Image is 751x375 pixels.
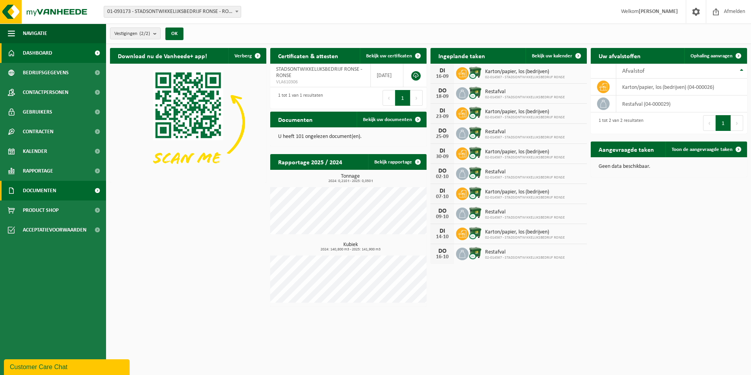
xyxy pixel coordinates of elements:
[716,115,731,131] button: 1
[434,208,450,214] div: DO
[485,175,565,180] span: 02-014567 - STADSONTWIKKELIJKSBEDRIJF RONSE
[591,142,662,157] h2: Aangevraagde taken
[434,248,450,254] div: DO
[469,186,482,200] img: WB-1100-CU
[23,43,52,63] span: Dashboard
[485,95,565,100] span: 02-014567 - STADSONTWIKKELIJKSBEDRIJF RONSE
[485,149,565,155] span: Karton/papier, los (bedrijven)
[616,96,747,112] td: restafval (04-000029)
[104,6,241,18] span: 01-093173 - STADSONTWIKKELIJKSBEDRIJF RONSE - RONSE
[485,209,565,215] span: Restafval
[434,194,450,200] div: 07-10
[485,115,565,120] span: 02-014567 - STADSONTWIKKELIJKSBEDRIJF RONSE
[23,220,86,240] span: Acceptatievoorwaarden
[23,122,53,142] span: Contracten
[672,147,733,152] span: Toon de aangevraagde taken
[485,249,565,256] span: Restafval
[228,48,266,64] button: Verberg
[599,164,739,169] p: Geen data beschikbaar.
[665,142,746,157] a: Toon de aangevraagde taken
[23,83,68,102] span: Contactpersonen
[276,79,365,85] span: VLA610306
[104,6,241,17] span: 01-093173 - STADSONTWIKKELIJKSBEDRIJF RONSE - RONSE
[532,53,572,59] span: Bekijk uw kalender
[165,28,183,40] button: OK
[485,215,565,220] span: 02-014567 - STADSONTWIKKELIJKSBEDRIJF RONSE
[485,129,565,135] span: Restafval
[485,75,565,80] span: 02-014567 - STADSONTWIKKELIJKSBEDRIJF RONSE
[110,48,215,63] h2: Download nu de Vanheede+ app!
[234,53,252,59] span: Verberg
[410,90,423,106] button: Next
[278,134,419,140] p: U heeft 101 ongelezen document(en).
[276,66,362,79] span: STADSONTWIKKELIJKSBEDRIJF RONSE - RONSE
[274,179,427,183] span: 2024: 0,210 t - 2025: 0,050 t
[469,166,482,180] img: WB-1100-CU
[485,189,565,195] span: Karton/papier, los (bedrijven)
[274,174,427,183] h3: Tonnage
[691,53,733,59] span: Ophaling aanvragen
[430,48,493,63] h2: Ingeplande taken
[485,69,565,75] span: Karton/papier, los (bedrijven)
[485,89,565,95] span: Restafval
[363,117,412,122] span: Bekijk uw documenten
[469,66,482,79] img: WB-1100-CU
[639,9,678,15] strong: [PERSON_NAME]
[4,358,131,375] iframe: chat widget
[434,74,450,79] div: 16-09
[23,181,56,200] span: Documenten
[139,31,150,36] count: (2/2)
[434,134,450,140] div: 25-09
[360,48,426,64] a: Bekijk uw certificaten
[434,188,450,194] div: DI
[434,94,450,99] div: 18-09
[469,246,482,260] img: WB-1100-CU
[485,256,565,260] span: 02-014567 - STADSONTWIKKELIJKSBEDRIJF RONSE
[434,148,450,154] div: DI
[731,115,743,131] button: Next
[270,48,346,63] h2: Certificaten & attesten
[434,168,450,174] div: DO
[434,108,450,114] div: DI
[591,48,648,63] h2: Uw afvalstoffen
[357,112,426,127] a: Bekijk uw documenten
[274,89,323,107] div: 1 tot 1 van 1 resultaten
[23,24,47,43] span: Navigatie
[434,254,450,260] div: 16-10
[23,102,52,122] span: Gebruikers
[469,226,482,240] img: WB-1100-CU
[274,248,427,252] span: 2024: 140,800 m3 - 2025: 141,900 m3
[23,63,69,83] span: Bedrijfsgegevens
[469,126,482,140] img: WB-1100-CU
[274,242,427,252] h3: Kubiek
[434,68,450,74] div: DI
[469,146,482,160] img: WB-1100-CU
[469,206,482,220] img: WB-1100-CU
[434,234,450,240] div: 14-10
[270,112,321,127] h2: Documenten
[434,228,450,234] div: DI
[434,154,450,160] div: 30-09
[368,154,426,170] a: Bekijk rapportage
[703,115,716,131] button: Previous
[434,114,450,119] div: 23-09
[526,48,586,64] a: Bekijk uw kalender
[622,68,645,74] span: Afvalstof
[383,90,395,106] button: Previous
[485,135,565,140] span: 02-014567 - STADSONTWIKKELIJKSBEDRIJF RONSE
[366,53,412,59] span: Bekijk uw certificaten
[114,28,150,40] span: Vestigingen
[616,79,747,96] td: karton/papier, los (bedrijven) (04-000026)
[485,169,565,175] span: Restafval
[23,161,53,181] span: Rapportage
[469,86,482,99] img: WB-1100-CU
[485,229,565,235] span: Karton/papier, los (bedrijven)
[110,28,161,39] button: Vestigingen(2/2)
[485,109,565,115] span: Karton/papier, los (bedrijven)
[469,106,482,119] img: WB-1100-CU
[23,200,59,220] span: Product Shop
[434,88,450,94] div: DO
[23,142,47,161] span: Kalender
[395,90,410,106] button: 1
